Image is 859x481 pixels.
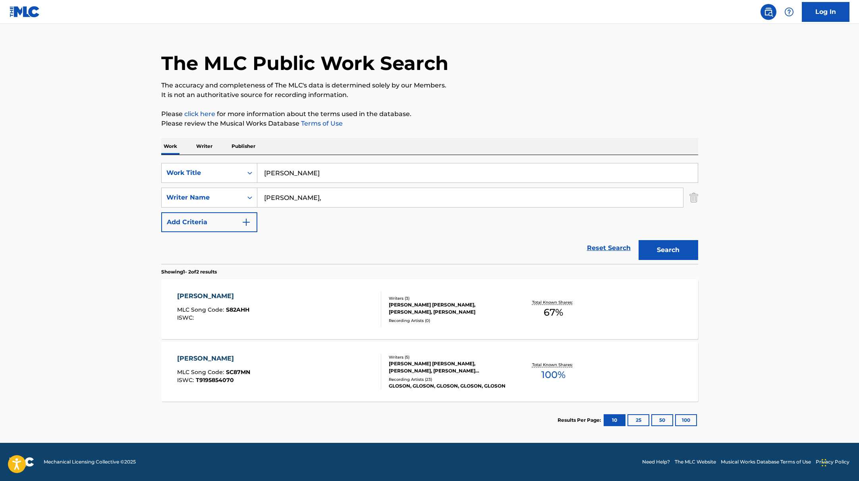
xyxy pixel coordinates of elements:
[389,295,509,301] div: Writers ( 3 )
[10,457,34,467] img: logo
[177,369,226,376] span: MLC Song Code :
[177,314,196,321] span: ISWC :
[784,7,794,17] img: help
[194,138,215,155] p: Writer
[822,451,826,475] div: Drag
[583,239,635,257] a: Reset Search
[389,360,509,374] div: [PERSON_NAME] [PERSON_NAME], [PERSON_NAME], [PERSON_NAME] [PERSON_NAME] C MI, [PERSON_NAME], [PER...
[226,369,250,376] span: SC87MN
[10,6,40,17] img: MLC Logo
[161,51,448,75] h1: The MLC Public Work Search
[161,163,698,264] form: Search Form
[299,120,343,127] a: Terms of Use
[389,318,509,324] div: Recording Artists ( 0 )
[604,414,625,426] button: 10
[177,291,249,301] div: [PERSON_NAME]
[161,279,698,339] a: [PERSON_NAME]MLC Song Code:S82AHHISWC:Writers (3)[PERSON_NAME] [PERSON_NAME], [PERSON_NAME], [PER...
[389,354,509,360] div: Writers ( 5 )
[389,301,509,316] div: [PERSON_NAME] [PERSON_NAME], [PERSON_NAME], [PERSON_NAME]
[161,138,180,155] p: Work
[161,81,698,90] p: The accuracy and completeness of The MLC's data is determined solely by our Members.
[161,109,698,119] p: Please for more information about the terms used in the database.
[627,414,649,426] button: 25
[177,354,250,363] div: [PERSON_NAME]
[161,119,698,128] p: Please review the Musical Works Database
[226,306,249,313] span: S82AHH
[161,268,217,275] p: Showing 1 - 2 of 2 results
[781,4,797,20] div: Help
[184,110,215,118] a: click here
[651,414,673,426] button: 50
[558,417,603,424] p: Results Per Page:
[544,305,563,320] span: 67 %
[689,188,698,208] img: Delete Criterion
[177,376,196,384] span: ISWC :
[642,458,670,465] a: Need Help?
[196,376,234,384] span: T9195854070
[229,138,258,155] p: Publisher
[389,382,509,390] div: GLOSON, GLOSON, GLOSON, GLOSON, GLOSON
[764,7,773,17] img: search
[761,4,776,20] a: Public Search
[675,414,697,426] button: 100
[161,90,698,100] p: It is not an authoritative source for recording information.
[541,368,566,382] span: 100 %
[675,458,716,465] a: The MLC Website
[532,299,575,305] p: Total Known Shares:
[639,240,698,260] button: Search
[721,458,811,465] a: Musical Works Database Terms of Use
[177,306,226,313] span: MLC Song Code :
[161,212,257,232] button: Add Criteria
[802,2,849,22] a: Log In
[44,458,136,465] span: Mechanical Licensing Collective © 2025
[389,376,509,382] div: Recording Artists ( 23 )
[166,168,238,178] div: Work Title
[166,193,238,202] div: Writer Name
[816,458,849,465] a: Privacy Policy
[819,443,859,481] iframe: Chat Widget
[161,342,698,401] a: [PERSON_NAME]MLC Song Code:SC87MNISWC:T9195854070Writers (5)[PERSON_NAME] [PERSON_NAME], [PERSON_...
[532,362,575,368] p: Total Known Shares:
[241,217,251,227] img: 9d2ae6d4665cec9f34b9.svg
